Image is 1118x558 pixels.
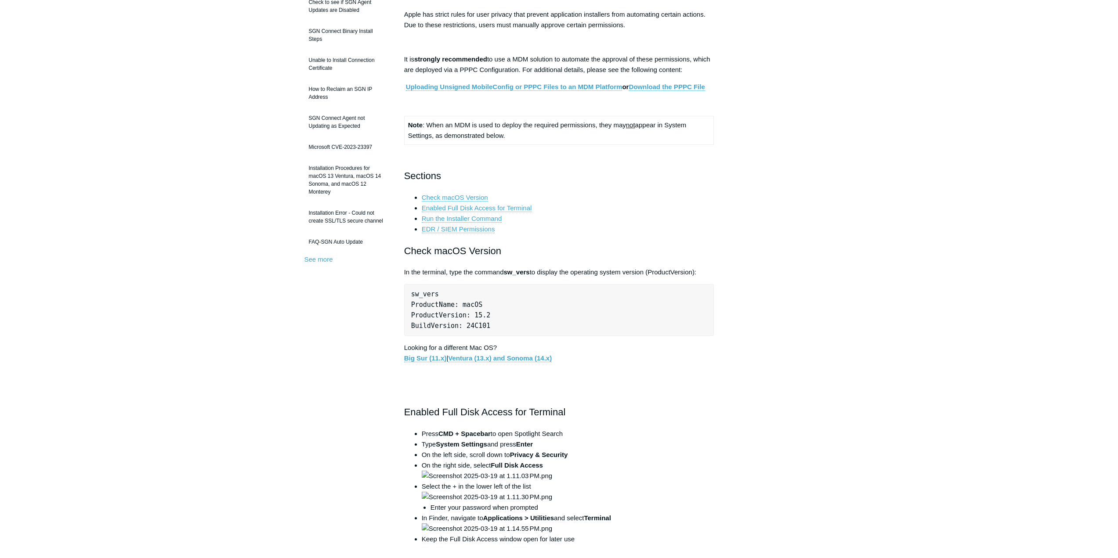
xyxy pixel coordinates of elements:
[516,440,533,448] strong: Enter
[491,461,543,469] strong: Full Disk Access
[422,481,714,513] li: Select the + in the lower left of the list
[422,534,714,544] li: Keep the Full Disk Access window open for later use
[404,354,447,362] a: Big Sur (11.x)
[584,514,611,522] strong: Terminal
[404,168,714,184] h2: Sections
[431,502,714,513] li: Enter your password when prompted
[422,204,532,212] a: Enabled Full Disk Access for Terminal
[404,9,714,30] p: Apple has strict rules for user privacy that prevent application installers from automating certa...
[422,450,714,460] li: On the left side, scroll down to
[422,492,552,502] img: Screenshot 2025-03-19 at 1.11.30 PM.png
[404,404,714,420] h2: Enabled Full Disk Access for Terminal
[626,121,635,129] span: not
[406,83,622,91] a: Uploading Unsigned MobileConfig or PPPC Files to an MDM Platform
[422,460,714,481] li: On the right side, select
[422,428,714,439] li: Press to open Spotlight Search
[406,83,705,91] strong: or
[422,523,552,534] img: Screenshot 2025-03-19 at 1.14.55 PM.png
[422,439,714,450] li: Type and press
[510,451,568,458] strong: Privacy & Security
[304,110,391,134] a: SGN Connect Agent not Updating as Expected
[436,440,487,448] strong: System Settings
[422,215,502,223] a: Run the Installer Command
[304,160,391,200] a: Installation Procedures for macOS 13 Ventura, macOS 14 Sonoma, and macOS 12 Monterey
[483,514,554,522] strong: Applications > Utilities
[422,513,714,534] li: In Finder, navigate to and select
[408,121,423,129] strong: Note
[304,23,391,47] a: SGN Connect Binary Install Steps
[304,52,391,76] a: Unable to Install Connection Certificate
[404,243,714,259] h2: Check macOS Version
[448,354,552,362] a: Ventura (13.x) and Sonoma (14.x)
[304,234,391,250] a: FAQ-SGN Auto Update
[404,267,714,277] p: In the terminal, type the command to display the operating system version (ProductVersion):
[422,225,495,233] a: EDR / SIEM Permissions
[422,471,552,481] img: Screenshot 2025-03-19 at 1.11.03 PM.png
[414,55,487,63] strong: strongly recommended
[304,139,391,155] a: Microsoft CVE-2023-23397
[629,83,705,91] a: Download the PPPC File
[304,205,391,229] a: Installation Error - Could not create SSL/TLS secure channel
[404,342,714,364] p: Looking for a different Mac OS? |
[304,256,333,263] a: See more
[404,284,714,336] pre: sw_vers ProductName: macOS ProductVersion: 15.2 BuildVersion: 24C101
[404,54,714,75] p: It is to use a MDM solution to automate the approval of these permissions, which are deployed via...
[438,430,491,437] strong: CMD + Spacebar
[503,268,529,276] strong: sw_vers
[304,81,391,105] a: How to Reclaim an SGN IP Address
[422,194,488,202] a: Check macOS Version
[404,116,714,144] td: : When an MDM is used to deploy the required permissions, they may appear in System Settings, as ...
